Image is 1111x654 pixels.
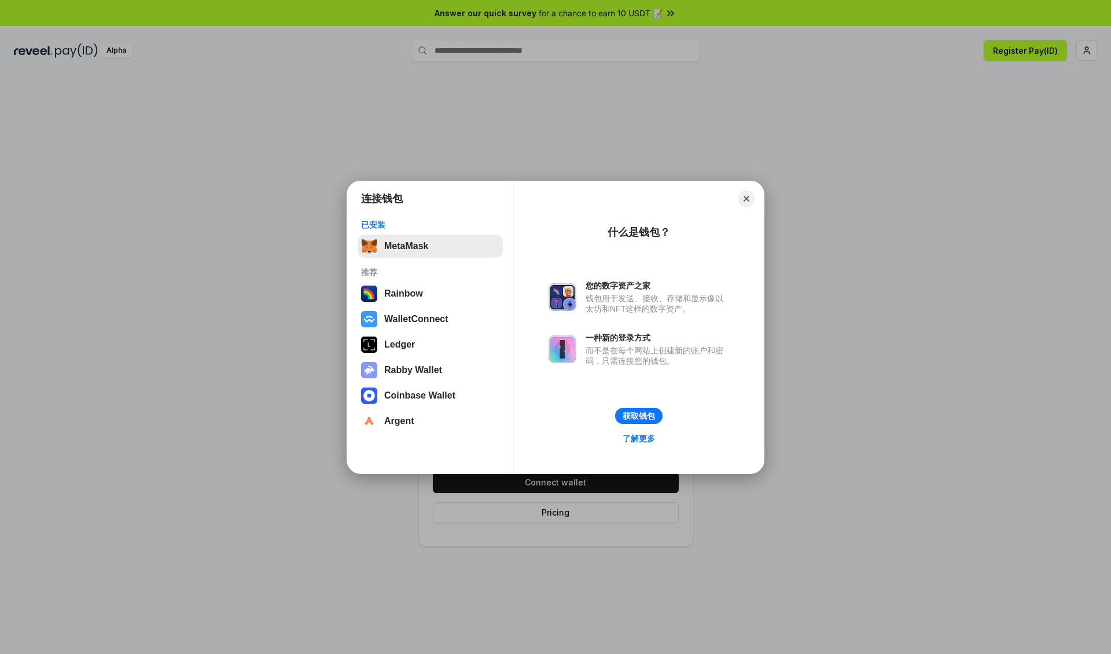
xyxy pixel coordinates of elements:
[358,333,503,356] button: Ledger
[586,333,729,343] div: 一种新的登录方式
[384,365,442,375] div: Rabby Wallet
[361,311,377,327] img: svg+xml,%3Csvg%20width%3D%2228%22%20height%3D%2228%22%20viewBox%3D%220%200%2028%2028%22%20fill%3D...
[361,220,499,230] div: 已安装
[358,282,503,305] button: Rainbow
[616,431,662,446] a: 了解更多
[361,192,403,206] h1: 连接钱包
[549,335,576,363] img: svg+xml,%3Csvg%20xmlns%3D%22http%3A%2F%2Fwww.w3.org%2F2000%2Fsvg%22%20fill%3D%22none%22%20viewBox...
[361,388,377,404] img: svg+xml,%3Csvg%20width%3D%2228%22%20height%3D%2228%22%20viewBox%3D%220%200%2028%2028%22%20fill%3D...
[384,390,455,401] div: Coinbase Wallet
[358,308,503,331] button: WalletConnect
[361,286,377,302] img: svg+xml,%3Csvg%20width%3D%22120%22%20height%3D%22120%22%20viewBox%3D%220%200%20120%20120%22%20fil...
[361,362,377,378] img: svg+xml,%3Csvg%20xmlns%3D%22http%3A%2F%2Fwww.w3.org%2F2000%2Fsvg%22%20fill%3D%22none%22%20viewBox...
[361,238,377,254] img: svg+xml,%3Csvg%20fill%3D%22none%22%20height%3D%2233%22%20viewBox%3D%220%200%2035%2033%22%20width%...
[608,225,670,239] div: 什么是钱包？
[361,267,499,277] div: 推荐
[358,359,503,382] button: Rabby Wallet
[358,384,503,407] button: Coinbase Wallet
[358,235,503,258] button: MetaMask
[738,191,755,207] button: Close
[623,411,655,421] div: 获取钱包
[586,280,729,291] div: 您的数字资产之家
[623,433,655,444] div: 了解更多
[384,339,415,350] div: Ledger
[361,337,377,353] img: svg+xml,%3Csvg%20xmlns%3D%22http%3A%2F%2Fwww.w3.org%2F2000%2Fsvg%22%20width%3D%2228%22%20height%3...
[384,241,428,251] div: MetaMask
[384,288,423,299] div: Rainbow
[549,283,576,311] img: svg+xml,%3Csvg%20xmlns%3D%22http%3A%2F%2Fwww.w3.org%2F2000%2Fsvg%22%20fill%3D%22none%22%20viewBox...
[361,413,377,429] img: svg+xml,%3Csvg%20width%3D%2228%22%20height%3D%2228%22%20viewBox%3D%220%200%2028%2028%22%20fill%3D...
[384,416,414,426] div: Argent
[384,314,448,324] div: WalletConnect
[586,345,729,366] div: 而不是在每个网站上创建新的账户和密码，只需连接您的钱包。
[358,410,503,433] button: Argent
[586,293,729,314] div: 钱包用于发送、接收、存储和显示像以太坊和NFT这样的数字资产。
[615,408,663,424] button: 获取钱包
